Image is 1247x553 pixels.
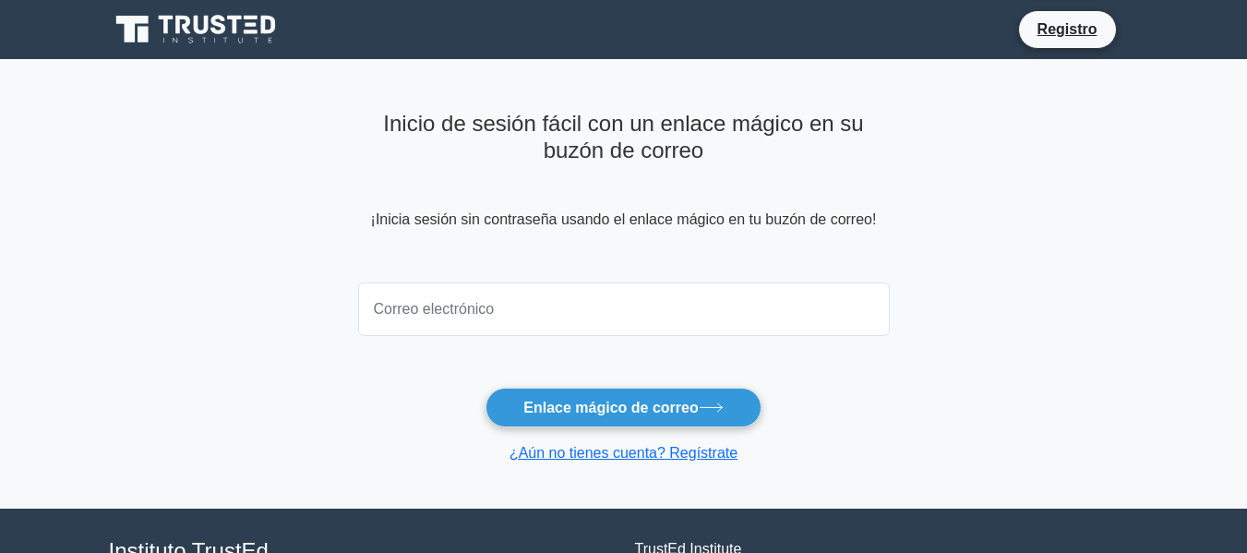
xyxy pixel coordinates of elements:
[371,211,877,227] font: ¡Inicia sesión sin contraseña usando el enlace mágico en tu buzón de correo!
[523,400,698,415] font: Enlace mágico de correo
[510,445,737,461] a: ¿Aún no tienes cuenta? Regístrate
[486,388,761,427] button: Enlace mágico de correo
[1037,21,1097,37] font: Registro
[358,283,890,336] input: Correo electrónico
[1026,18,1109,41] a: Registro
[383,111,863,162] font: Inicio de sesión fácil con un enlace mágico en su buzón de correo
